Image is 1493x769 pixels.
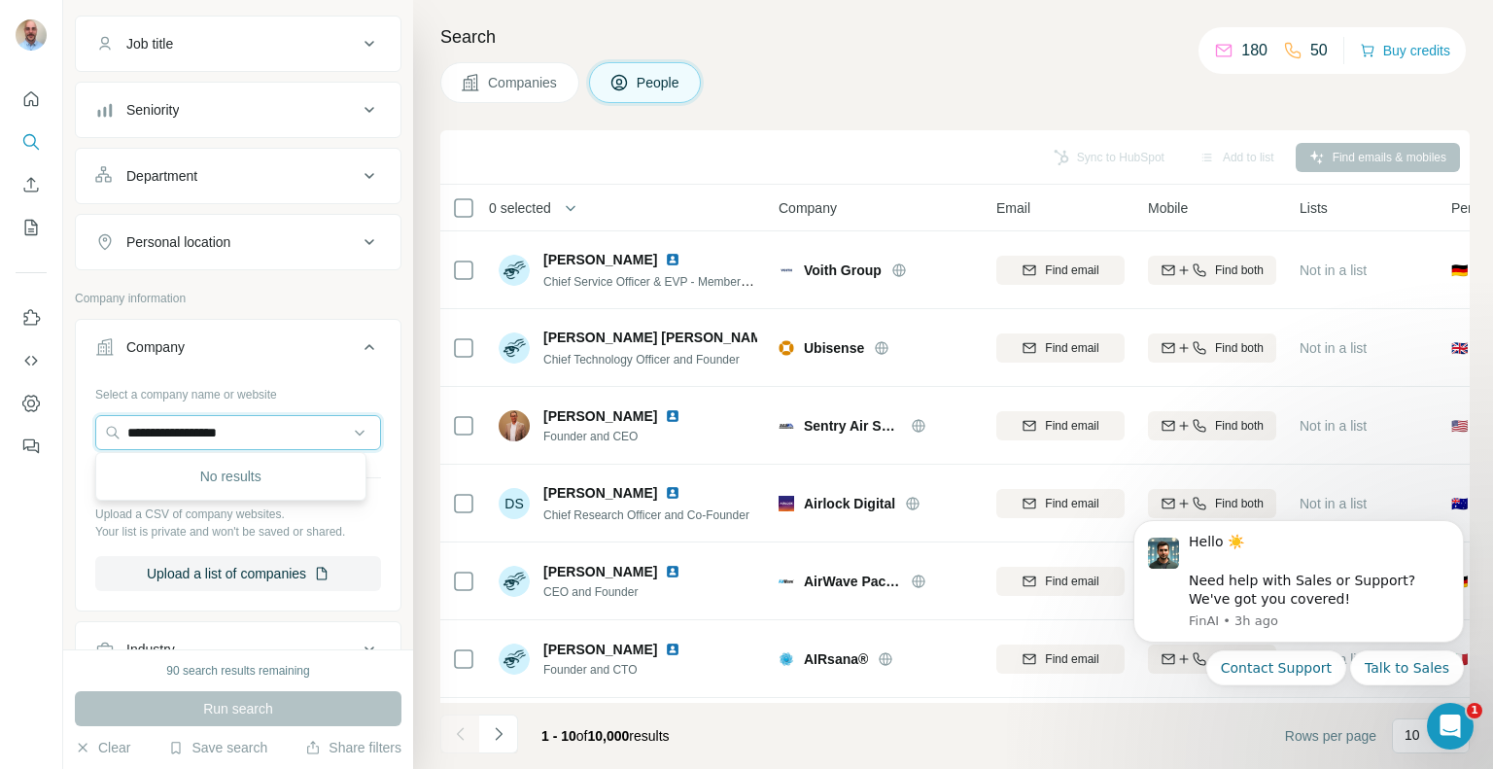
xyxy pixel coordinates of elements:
img: Logo of Ubisense [779,340,794,356]
img: Avatar [16,19,47,51]
div: Department [126,166,197,186]
button: My lists [16,210,47,245]
button: Company [76,324,400,378]
span: of [576,728,588,744]
div: Select a company name or website [95,378,381,403]
button: Navigate to next page [479,715,518,753]
span: Founder and CEO [543,428,688,445]
img: Logo of Airlock Digital [779,496,794,511]
iframe: Intercom notifications message [1104,504,1493,697]
span: [PERSON_NAME] [543,562,657,581]
button: Find both [1148,489,1276,518]
span: Chief Service Officer & EVP - Member of the Board of Management [543,273,891,289]
button: Find email [996,567,1125,596]
img: Avatar [499,644,530,675]
img: Logo of Voith Group [779,262,794,278]
span: 🇬🇧 [1451,338,1468,358]
span: Find both [1215,495,1264,512]
span: Not in a list [1300,496,1367,511]
button: Share filters [305,738,401,757]
span: Find email [1045,495,1098,512]
span: Find both [1215,262,1264,279]
p: Company information [75,290,401,307]
button: Find email [996,256,1125,285]
img: Avatar [499,410,530,441]
span: [PERSON_NAME] [543,406,657,426]
button: Buy credits [1360,37,1450,64]
iframe: Intercom live chat [1427,703,1474,750]
span: 10,000 [588,728,630,744]
span: AirWave Packaging [804,572,901,591]
button: Search [16,124,47,159]
p: 10 [1405,725,1420,745]
span: 1 - 10 [541,728,576,744]
span: Companies [488,73,559,92]
div: Personal location [126,232,230,252]
img: LinkedIn logo [665,252,680,267]
button: Find email [996,333,1125,363]
button: Department [76,153,400,199]
p: Your list is private and won't be saved or shared. [95,523,381,541]
img: LinkedIn logo [665,642,680,657]
button: Use Surfe API [16,343,47,378]
span: Find email [1045,573,1098,590]
img: LinkedIn logo [665,408,680,424]
span: CEO and Founder [543,583,688,601]
img: Logo of AIRsana® [779,651,794,667]
span: Not in a list [1300,340,1367,356]
button: Clear [75,738,130,757]
span: [PERSON_NAME] [543,250,657,269]
p: 50 [1310,39,1328,62]
button: Dashboard [16,386,47,421]
span: Sentry Air Systems [804,416,901,436]
button: Find email [996,411,1125,440]
img: Avatar [499,566,530,597]
span: results [541,728,670,744]
span: [PERSON_NAME] [543,640,657,659]
button: Enrich CSV [16,167,47,202]
button: Upload a list of companies [95,556,381,591]
span: Company [779,198,837,218]
span: Find email [1045,650,1098,668]
button: Use Surfe on LinkedIn [16,300,47,335]
img: LinkedIn logo [665,485,680,501]
span: AIRsana® [804,649,868,669]
span: Voith Group [804,261,882,280]
button: Find email [996,489,1125,518]
div: Industry [126,640,175,659]
span: Not in a list [1300,418,1367,434]
span: Mobile [1148,198,1188,218]
img: Avatar [499,332,530,364]
span: 1 [1467,703,1482,718]
span: [PERSON_NAME] [PERSON_NAME] [543,328,776,347]
span: Not in a list [1300,262,1367,278]
button: Job title [76,20,400,67]
img: Avatar [499,255,530,286]
img: LinkedIn logo [665,564,680,579]
span: Find both [1215,417,1264,435]
button: Seniority [76,87,400,133]
button: Find both [1148,333,1276,363]
span: 0 selected [489,198,551,218]
h4: Search [440,23,1470,51]
div: Company [126,337,185,357]
button: Quick start [16,82,47,117]
span: Chief Research Officer and Co-Founder [543,508,749,522]
span: Chief Technology Officer and Founder [543,353,740,367]
span: Find email [1045,417,1098,435]
span: 🇺🇸 [1451,416,1468,436]
button: Find both [1148,411,1276,440]
img: Logo of AirWave Packaging [779,574,794,589]
span: Find email [1045,339,1098,357]
button: Find email [996,645,1125,674]
img: Logo of Sentry Air Systems [779,418,794,434]
span: People [637,73,681,92]
span: 🇦🇺 [1451,494,1468,513]
span: Ubisense [804,338,864,358]
div: No results [100,457,362,496]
